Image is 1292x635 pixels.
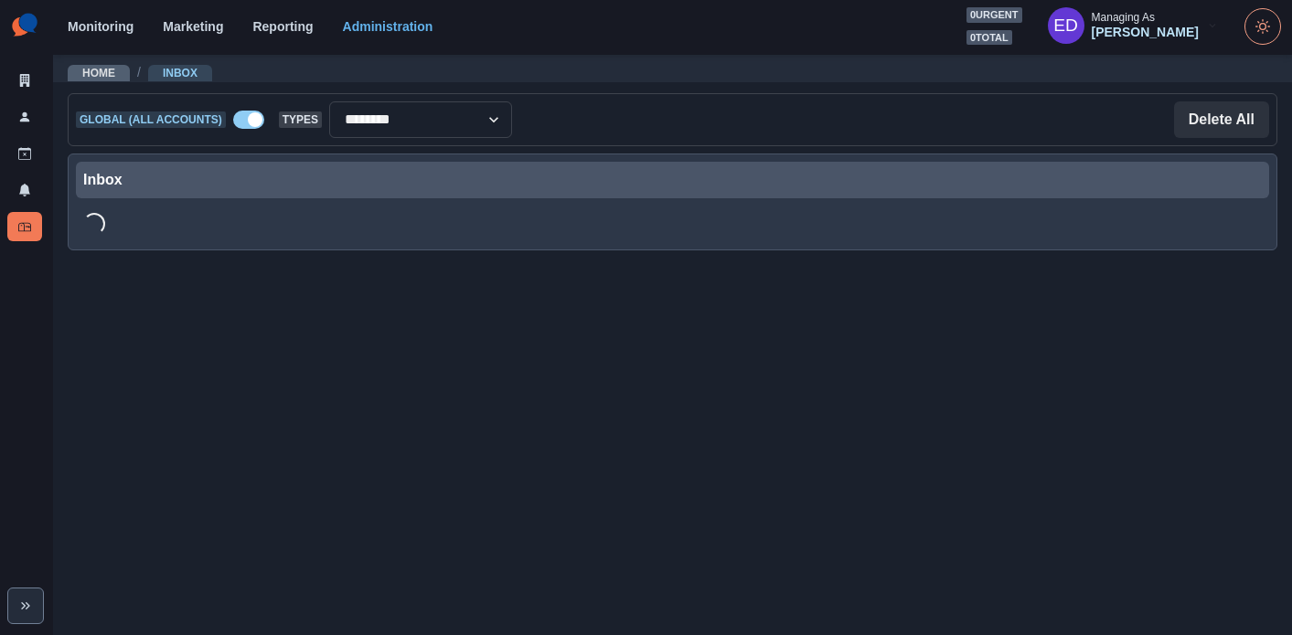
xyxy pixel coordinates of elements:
[7,212,42,241] a: Inbox
[83,169,1262,191] div: Inbox
[82,67,115,79] a: Home
[1174,101,1269,138] button: Delete All
[7,175,42,205] a: Notifications
[68,63,212,82] nav: breadcrumb
[1092,11,1155,24] div: Managing As
[966,30,1012,46] span: 0 total
[7,102,42,132] a: Users
[252,19,313,34] a: Reporting
[137,63,141,82] span: /
[343,19,433,34] a: Administration
[1244,8,1281,45] button: Toggle Mode
[1053,4,1078,48] div: Elizabeth Dempsey
[163,19,223,34] a: Marketing
[7,66,42,95] a: Clients
[7,139,42,168] a: Draft Posts
[7,587,44,624] button: Expand
[76,111,226,128] span: Global (All Accounts)
[68,19,133,34] a: Monitoring
[1092,25,1199,40] div: [PERSON_NAME]
[279,111,322,128] span: Types
[1033,7,1233,44] button: Managing As[PERSON_NAME]
[966,7,1022,23] span: 0 urgent
[163,67,198,79] a: Inbox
